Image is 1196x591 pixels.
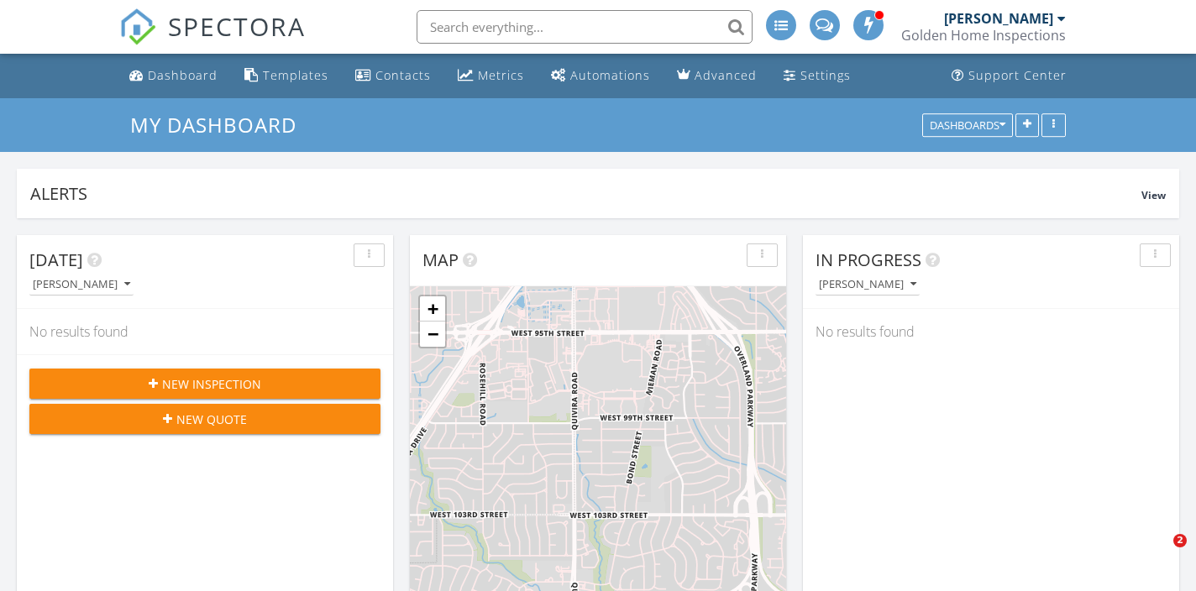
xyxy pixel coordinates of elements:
[670,60,763,92] a: Advanced
[162,375,261,393] span: New Inspection
[922,113,1013,137] button: Dashboards
[478,67,524,83] div: Metrics
[816,248,921,271] span: In Progress
[422,248,459,271] span: Map
[417,10,753,44] input: Search everything...
[420,322,445,347] a: Zoom out
[375,67,431,83] div: Contacts
[263,67,328,83] div: Templates
[1141,188,1166,202] span: View
[800,67,851,83] div: Settings
[901,27,1066,44] div: Golden Home Inspections
[1139,534,1179,574] iframe: Intercom live chat
[777,60,858,92] a: Settings
[17,309,393,354] div: No results found
[349,60,438,92] a: Contacts
[945,60,1073,92] a: Support Center
[944,10,1053,27] div: [PERSON_NAME]
[819,279,916,290] div: [PERSON_NAME]
[238,60,335,92] a: Templates
[930,119,1005,131] div: Dashboards
[29,274,134,296] button: [PERSON_NAME]
[420,296,445,322] a: Zoom in
[570,67,650,83] div: Automations
[168,8,306,44] span: SPECTORA
[119,23,306,58] a: SPECTORA
[803,309,1179,354] div: No results found
[968,67,1067,83] div: Support Center
[148,67,218,83] div: Dashboard
[33,279,130,290] div: [PERSON_NAME]
[176,411,247,428] span: New Quote
[29,404,380,434] button: New Quote
[29,369,380,399] button: New Inspection
[30,182,1141,205] div: Alerts
[29,248,83,271] span: [DATE]
[816,274,920,296] button: [PERSON_NAME]
[130,111,311,139] a: My Dashboard
[451,60,531,92] a: Metrics
[123,60,224,92] a: Dashboard
[695,67,757,83] div: Advanced
[119,8,156,45] img: The Best Home Inspection Software - Spectora
[544,60,657,92] a: Automations (Advanced)
[1173,534,1187,547] span: 2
